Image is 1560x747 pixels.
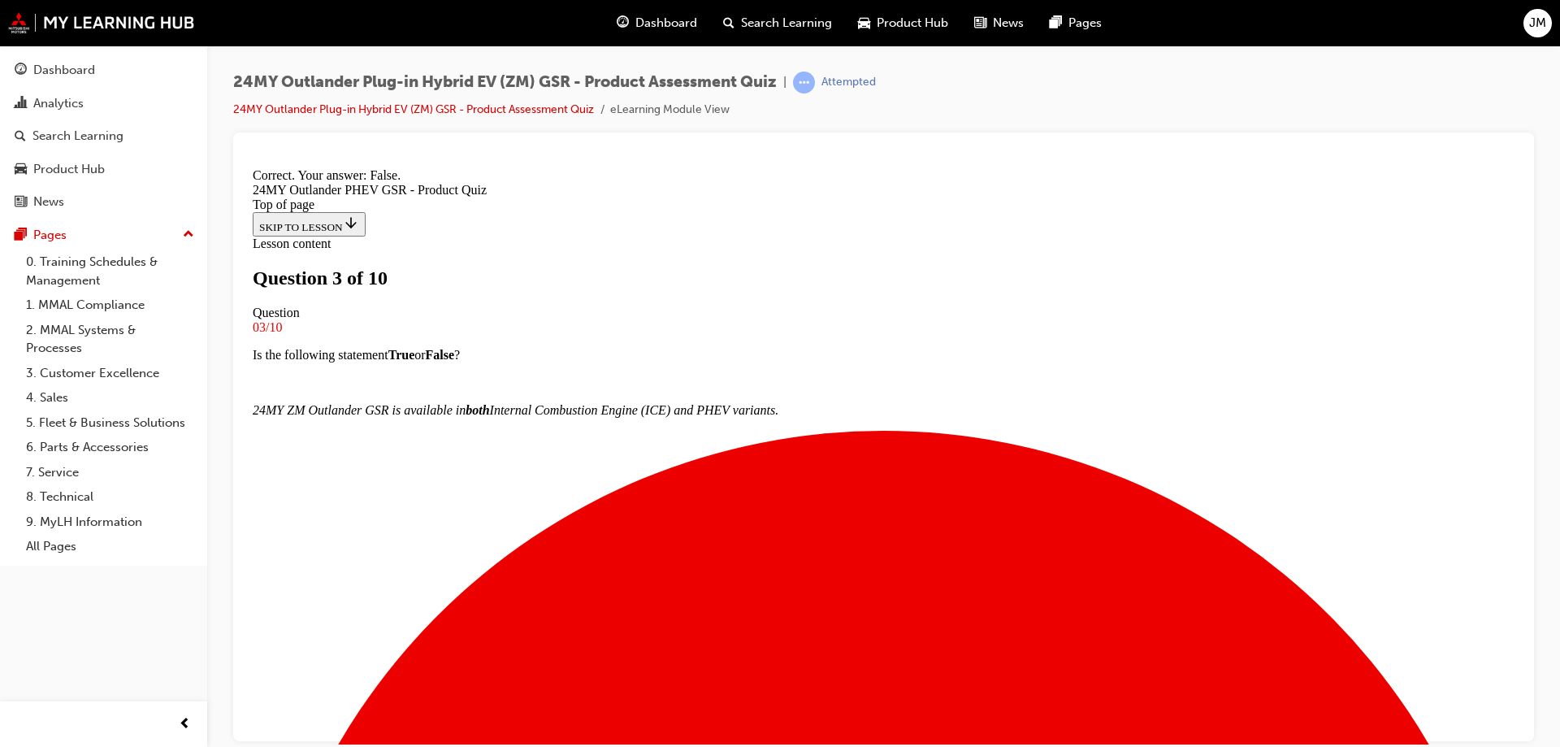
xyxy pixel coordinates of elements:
span: news-icon [15,195,27,210]
div: Question [6,144,1268,159]
span: JM [1529,14,1546,33]
div: 24MY Outlander PHEV GSR - Product Quiz [6,21,1268,36]
a: All Pages [19,534,201,559]
button: DashboardAnalyticsSearch LearningProduct HubNews [6,52,201,220]
a: pages-iconPages [1037,7,1115,40]
div: Correct. Your answer: False. [6,7,1268,21]
span: Pages [1068,14,1102,33]
div: Search Learning [32,127,123,145]
a: 2. MMAL Systems & Processes [19,318,201,361]
a: Dashboard [6,55,201,85]
a: 4. Sales [19,385,201,410]
div: Product Hub [33,160,105,179]
a: 24MY Outlander Plug-in Hybrid EV (ZM) GSR - Product Assessment Quiz [233,102,594,116]
div: 03/10 [6,159,1268,173]
strong: True [142,186,169,200]
div: Pages [33,226,67,245]
li: eLearning Module View [610,101,730,119]
span: prev-icon [179,714,191,735]
a: search-iconSearch Learning [710,7,845,40]
a: guage-iconDashboard [604,7,710,40]
div: Top of page [6,36,1268,50]
a: Product Hub [6,154,201,185]
a: Analytics [6,89,201,119]
em: 24MY ZM Outlander GSR is available in Internal Combustion Engine (ICE) and PHEV variants. [6,241,532,255]
span: SKIP TO LESSON [13,59,113,72]
span: learningRecordVerb_ATTEMPT-icon [793,72,815,93]
span: car-icon [15,163,27,177]
div: Analytics [33,94,84,113]
span: Lesson content [6,75,84,89]
a: 5. Fleet & Business Solutions [19,410,201,436]
a: News [6,187,201,217]
a: 0. Training Schedules & Management [19,250,201,293]
a: 6. Parts & Accessories [19,435,201,460]
div: Dashboard [33,61,95,80]
a: Search Learning [6,121,201,151]
span: 24MY Outlander Plug-in Hybrid EV (ZM) GSR - Product Assessment Quiz [233,73,777,92]
div: News [33,193,64,211]
span: up-icon [183,224,194,245]
span: Dashboard [635,14,697,33]
a: 7. Service [19,460,201,485]
span: chart-icon [15,97,27,111]
a: 3. Customer Excellence [19,361,201,386]
a: 8. Technical [19,484,201,510]
span: guage-icon [617,13,629,33]
h1: Question 3 of 10 [6,106,1268,128]
span: car-icon [858,13,870,33]
div: Attempted [821,75,876,90]
strong: both [219,241,243,255]
a: 1. MMAL Compliance [19,293,201,318]
strong: False [180,186,209,200]
button: Pages [6,220,201,250]
span: search-icon [15,129,26,144]
span: pages-icon [15,228,27,243]
span: | [783,73,786,92]
img: mmal [8,12,195,33]
span: search-icon [723,13,734,33]
a: 9. MyLH Information [19,510,201,535]
span: Search Learning [741,14,832,33]
button: JM [1523,9,1552,37]
span: guage-icon [15,63,27,78]
span: News [993,14,1024,33]
span: news-icon [974,13,986,33]
p: Is the following statement or ? [6,186,1268,201]
span: Product Hub [877,14,948,33]
a: news-iconNews [961,7,1037,40]
span: pages-icon [1050,13,1062,33]
a: car-iconProduct Hub [845,7,961,40]
button: SKIP TO LESSON [6,50,119,75]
